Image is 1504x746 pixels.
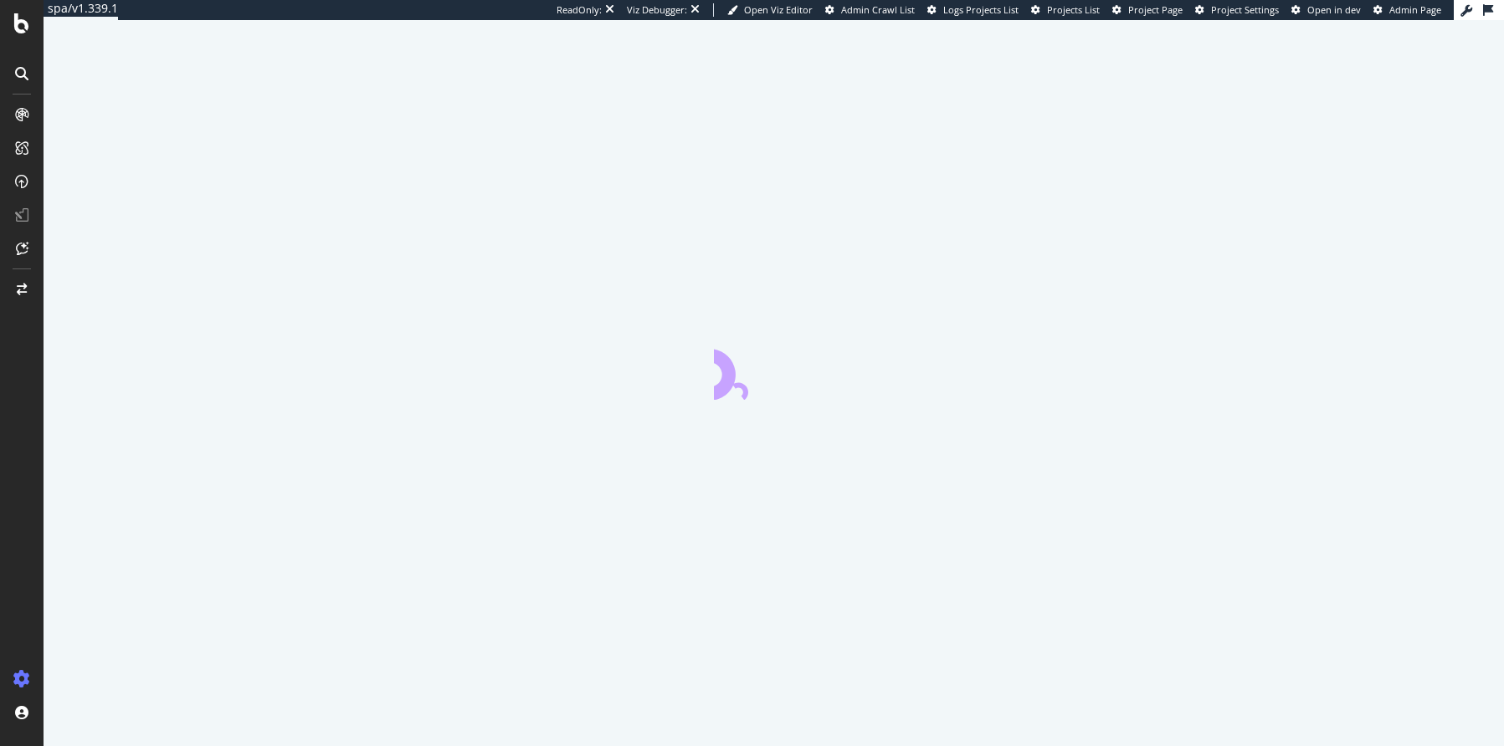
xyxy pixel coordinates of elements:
[1047,3,1100,16] span: Projects List
[744,3,813,16] span: Open Viz Editor
[825,3,915,17] a: Admin Crawl List
[1307,3,1361,16] span: Open in dev
[557,3,602,17] div: ReadOnly:
[627,3,687,17] div: Viz Debugger:
[727,3,813,17] a: Open Viz Editor
[1373,3,1441,17] a: Admin Page
[1291,3,1361,17] a: Open in dev
[1211,3,1279,16] span: Project Settings
[841,3,915,16] span: Admin Crawl List
[714,340,834,400] div: animation
[1389,3,1441,16] span: Admin Page
[1128,3,1183,16] span: Project Page
[1031,3,1100,17] a: Projects List
[943,3,1019,16] span: Logs Projects List
[1195,3,1279,17] a: Project Settings
[1112,3,1183,17] a: Project Page
[927,3,1019,17] a: Logs Projects List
